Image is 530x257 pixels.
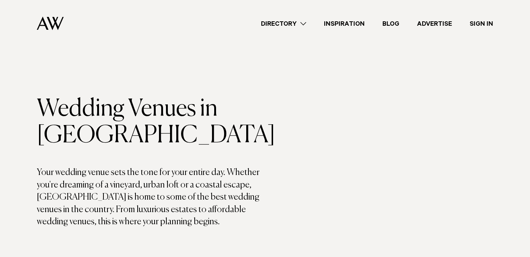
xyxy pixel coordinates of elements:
[252,19,315,29] a: Directory
[374,19,408,29] a: Blog
[408,19,461,29] a: Advertise
[315,19,374,29] a: Inspiration
[37,17,64,30] img: Auckland Weddings Logo
[461,19,502,29] a: Sign In
[37,96,265,149] h1: Wedding Venues in [GEOGRAPHIC_DATA]
[37,167,265,228] p: Your wedding venue sets the tone for your entire day. Whether you're dreaming of a vineyard, urba...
